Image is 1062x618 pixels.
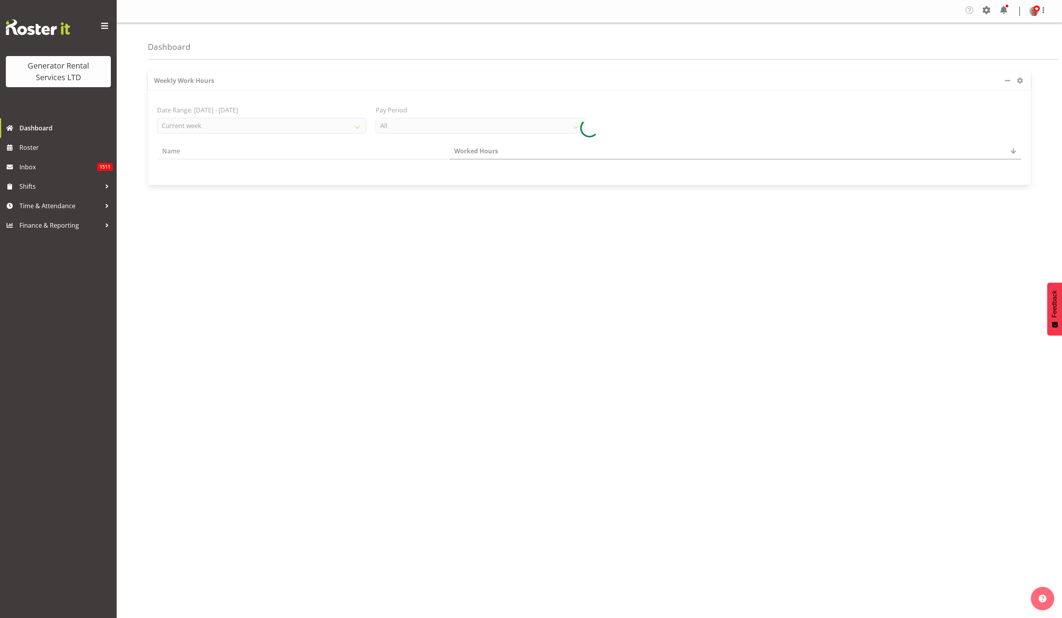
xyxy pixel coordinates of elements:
[148,42,191,51] h4: Dashboard
[19,181,101,192] span: Shifts
[6,19,70,35] img: Rosterit website logo
[19,219,101,231] span: Finance & Reporting
[19,200,101,212] span: Time & Attendance
[1029,7,1039,16] img: dave-wallaced2e02bf5a44ca49c521115b89c5c4806.png
[1047,283,1062,335] button: Feedback - Show survey
[19,161,97,173] span: Inbox
[19,122,113,134] span: Dashboard
[97,163,113,171] span: 1511
[1051,290,1058,318] span: Feedback
[19,142,113,153] span: Roster
[14,60,103,83] div: Generator Rental Services LTD
[1039,595,1046,602] img: help-xxl-2.png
